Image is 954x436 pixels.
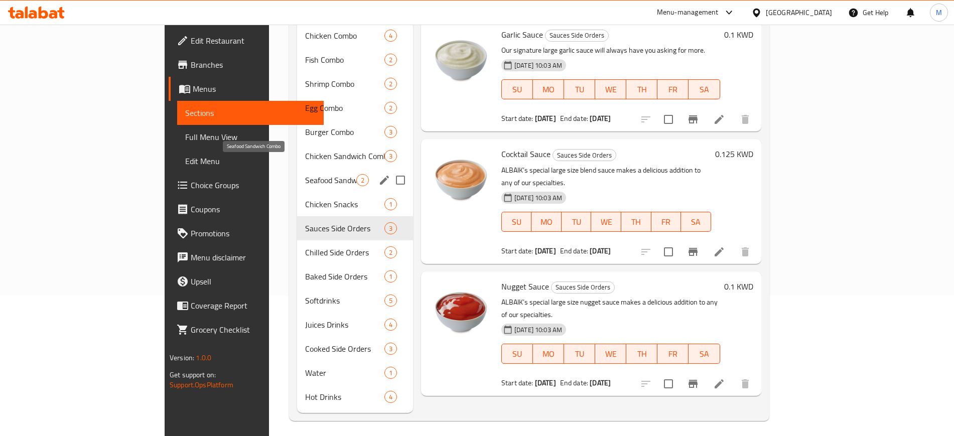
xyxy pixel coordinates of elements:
[658,109,679,130] span: Select to update
[599,347,622,361] span: WE
[501,164,711,189] p: ALBAIK’s special large size blend sauce makes a delicious addition to any of our specialties.
[297,337,413,361] div: Cooked Side Orders3
[297,96,413,120] div: Egg Combo2
[169,294,324,318] a: Coverage Report
[715,147,753,161] h6: 0.125 KWD
[595,79,626,99] button: WE
[626,79,657,99] button: TH
[169,318,324,342] a: Grocery Checklist
[305,174,356,186] span: Seafood Sandwich Combo
[693,82,716,97] span: SA
[501,344,533,364] button: SU
[305,270,384,282] span: Baked Side Orders
[657,7,719,19] div: Menu-management
[506,215,527,229] span: SU
[356,174,369,186] div: items
[385,392,396,402] span: 4
[658,241,679,262] span: Select to update
[384,319,397,331] div: items
[936,7,942,18] span: M
[766,7,832,18] div: [GEOGRAPHIC_DATA]
[169,173,324,197] a: Choice Groups
[429,28,493,92] img: Garlic Sauce
[693,347,716,361] span: SA
[305,102,384,114] span: Egg Combo
[170,368,216,381] span: Get support on:
[621,212,651,232] button: TH
[384,54,397,66] div: items
[590,244,611,257] b: [DATE]
[297,20,413,413] nav: Menu sections
[385,224,396,233] span: 3
[177,101,324,125] a: Sections
[297,168,413,192] div: Seafood Sandwich Combo2edit
[681,212,711,232] button: SA
[297,313,413,337] div: Juices Drinks4
[297,48,413,72] div: Fish Combo2
[506,82,529,97] span: SU
[595,344,626,364] button: WE
[185,155,316,167] span: Edit Menu
[191,59,316,71] span: Branches
[566,215,588,229] span: TU
[551,281,615,294] div: Sauces Side Orders
[681,107,705,131] button: Branch-specific-item
[661,347,685,361] span: FR
[733,372,757,396] button: delete
[191,251,316,263] span: Menu disclaimer
[191,300,316,312] span: Coverage Report
[553,150,616,161] span: Sauces Side Orders
[305,222,384,234] span: Sauces Side Orders
[384,30,397,42] div: items
[429,147,493,211] img: Cocktail Sauce
[501,244,533,257] span: Start date:
[724,279,753,294] h6: 0.1 KWD
[297,288,413,313] div: Softdrinks5
[625,215,647,229] span: TH
[305,367,384,379] span: Water
[501,44,720,57] p: Our signature large garlic sauce will always have you asking for more.
[385,152,396,161] span: 3
[535,376,556,389] b: [DATE]
[545,30,609,42] div: Sauces Side Orders
[384,198,397,210] div: items
[590,376,611,389] b: [DATE]
[384,78,397,90] div: items
[297,72,413,96] div: Shrimp Combo2
[560,376,588,389] span: End date:
[560,244,588,257] span: End date:
[185,107,316,119] span: Sections
[564,344,595,364] button: TU
[501,79,533,99] button: SU
[630,82,653,97] span: TH
[169,245,324,269] a: Menu disclaimer
[537,82,560,97] span: MO
[305,30,384,42] div: Chicken Combo
[305,150,384,162] div: Chicken Sandwich Combo
[733,107,757,131] button: delete
[535,215,558,229] span: MO
[170,351,194,364] span: Version:
[657,79,689,99] button: FR
[385,320,396,330] span: 4
[305,246,384,258] div: Chilled Side Orders
[305,54,384,66] span: Fish Combo
[297,264,413,288] div: Baked Side Orders1
[501,376,533,389] span: Start date:
[385,103,396,113] span: 2
[170,378,233,391] a: Support.OpsPlatform
[305,319,384,331] div: Juices Drinks
[185,131,316,143] span: Full Menu View
[533,79,564,99] button: MO
[177,125,324,149] a: Full Menu View
[305,295,384,307] div: Softdrinks
[385,127,396,137] span: 3
[626,344,657,364] button: TH
[193,83,316,95] span: Menus
[533,344,564,364] button: MO
[713,378,725,390] a: Edit menu item
[297,216,413,240] div: Sauces Side Orders3
[510,193,566,203] span: [DATE] 10:03 AM
[501,112,533,125] span: Start date:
